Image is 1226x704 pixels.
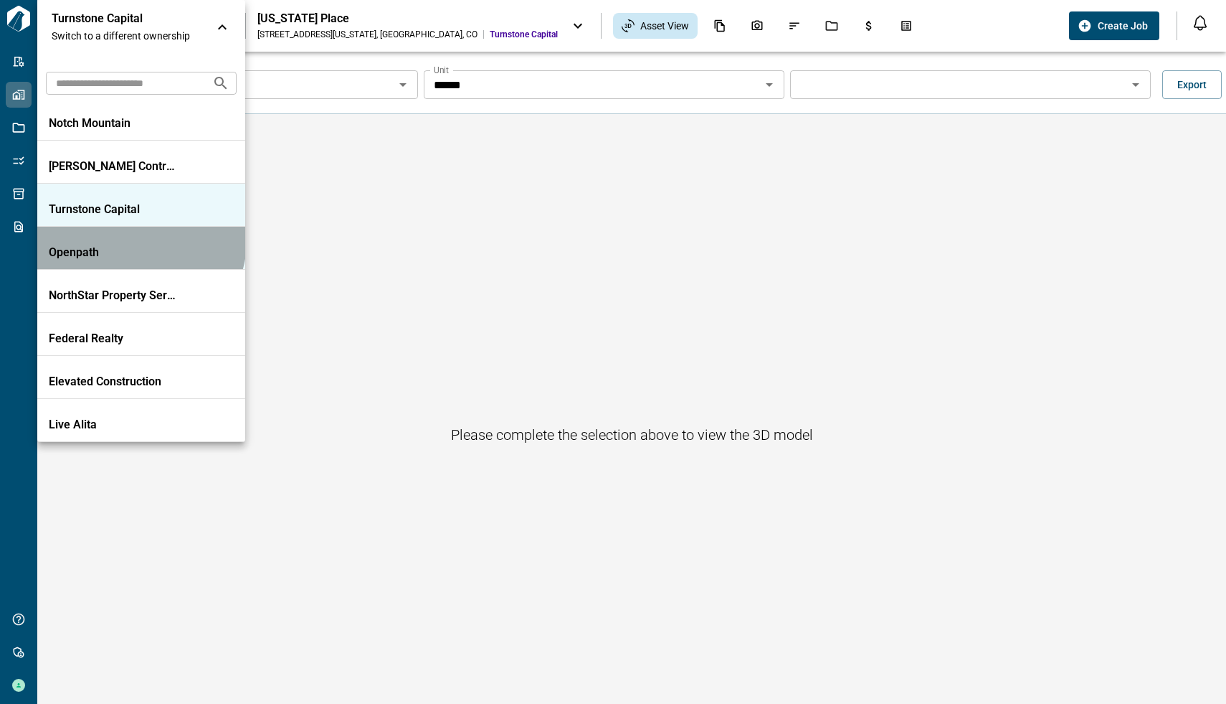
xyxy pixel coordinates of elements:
p: NorthStar Property Services [49,288,178,303]
p: Notch Mountain [49,116,178,131]
p: Openpath [49,245,178,260]
button: Search organizations [206,69,235,98]
p: Live Alita [49,418,178,432]
p: [PERSON_NAME] Contracting [49,159,178,174]
span: Switch to a different ownership [52,29,202,43]
p: Elevated Construction [49,375,178,389]
p: Turnstone Capital [52,11,181,26]
p: Federal Realty [49,332,178,346]
p: Turnstone Capital [49,202,178,217]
